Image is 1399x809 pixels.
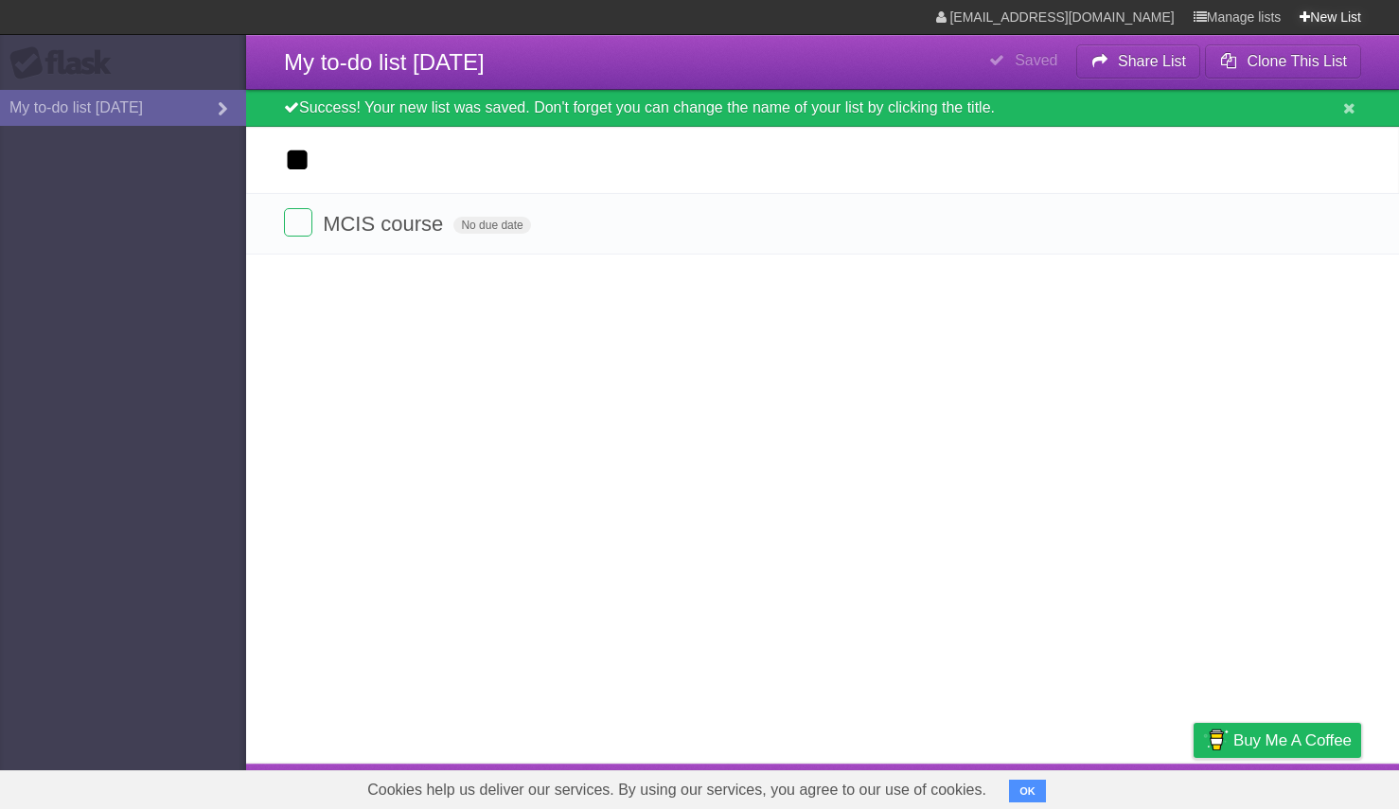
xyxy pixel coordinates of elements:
[942,768,982,804] a: About
[246,90,1399,127] div: Success! Your new list was saved. Don't forget you can change the name of your list by clicking t...
[1247,53,1347,69] b: Clone This List
[1004,768,1081,804] a: Developers
[9,46,123,80] div: Flask
[348,771,1005,809] span: Cookies help us deliver our services. By using our services, you agree to our use of cookies.
[284,208,312,237] label: Done
[323,212,448,236] span: MCIS course
[1169,768,1218,804] a: Privacy
[1205,44,1361,79] button: Clone This List
[1118,53,1186,69] b: Share List
[453,217,530,234] span: No due date
[1233,724,1352,757] span: Buy me a coffee
[1009,780,1046,802] button: OK
[1105,768,1146,804] a: Terms
[1242,768,1361,804] a: Suggest a feature
[284,49,485,75] span: My to-do list [DATE]
[1015,52,1057,68] b: Saved
[1194,723,1361,758] a: Buy me a coffee
[1203,724,1229,756] img: Buy me a coffee
[1076,44,1201,79] button: Share List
